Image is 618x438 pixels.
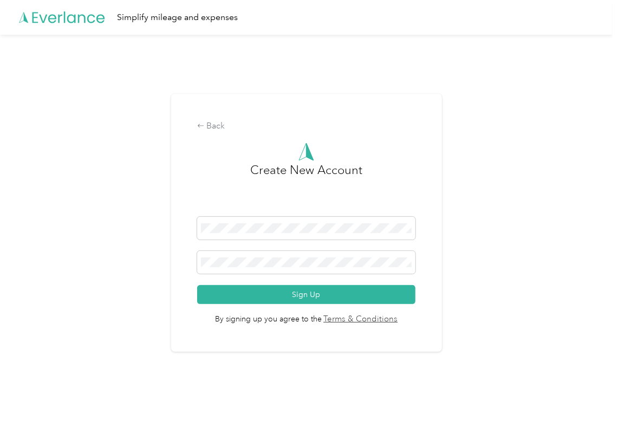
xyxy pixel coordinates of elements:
[197,285,415,304] button: Sign Up
[557,377,618,438] iframe: Everlance-gr Chat Button Frame
[117,11,238,24] div: Simplify mileage and expenses
[197,304,415,326] span: By signing up you agree to the
[197,120,415,133] div: Back
[322,313,398,326] a: Terms & Conditions
[250,161,362,217] h3: Create New Account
